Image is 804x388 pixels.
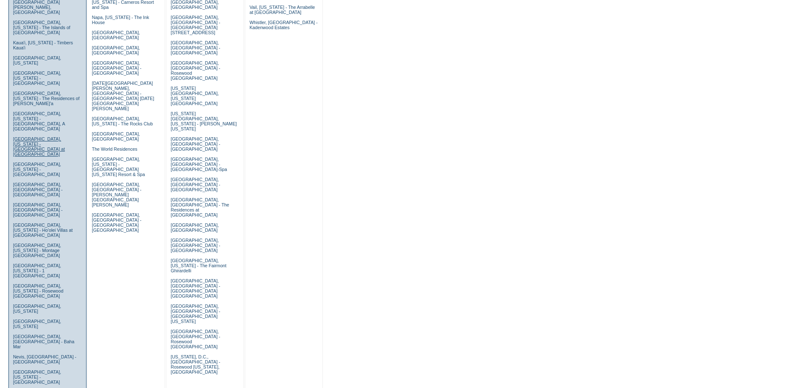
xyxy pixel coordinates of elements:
[92,131,140,141] a: [GEOGRAPHIC_DATA], [GEOGRAPHIC_DATA]
[92,45,140,55] a: [GEOGRAPHIC_DATA], [GEOGRAPHIC_DATA]
[92,147,138,152] a: The World Residences
[171,40,220,55] a: [GEOGRAPHIC_DATA], [GEOGRAPHIC_DATA] - [GEOGRAPHIC_DATA]
[13,71,61,86] a: [GEOGRAPHIC_DATA], [US_STATE] - [GEOGRAPHIC_DATA]
[249,20,317,30] a: Whistler, [GEOGRAPHIC_DATA] - Kadenwood Estates
[13,243,61,258] a: [GEOGRAPHIC_DATA], [US_STATE] - Montage [GEOGRAPHIC_DATA]
[13,111,65,131] a: [GEOGRAPHIC_DATA], [US_STATE] - [GEOGRAPHIC_DATA], A [GEOGRAPHIC_DATA]
[13,162,61,177] a: [GEOGRAPHIC_DATA], [US_STATE] - [GEOGRAPHIC_DATA]
[13,319,61,329] a: [GEOGRAPHIC_DATA], [US_STATE]
[92,15,149,25] a: Napa, [US_STATE] - The Ink House
[13,182,62,197] a: [GEOGRAPHIC_DATA], [GEOGRAPHIC_DATA] - [GEOGRAPHIC_DATA]
[171,111,237,131] a: [US_STATE][GEOGRAPHIC_DATA], [US_STATE] - [PERSON_NAME] [US_STATE]
[13,40,73,50] a: Kaua'i, [US_STATE] - Timbers Kaua'i
[13,55,61,65] a: [GEOGRAPHIC_DATA], [US_STATE]
[171,238,220,253] a: [GEOGRAPHIC_DATA], [GEOGRAPHIC_DATA] - [GEOGRAPHIC_DATA]
[171,304,220,324] a: [GEOGRAPHIC_DATA], [GEOGRAPHIC_DATA] - [GEOGRAPHIC_DATA] [US_STATE]
[171,354,220,374] a: [US_STATE], D.C., [GEOGRAPHIC_DATA] - Rosewood [US_STATE], [GEOGRAPHIC_DATA]
[13,136,65,157] a: [GEOGRAPHIC_DATA], [US_STATE] - [GEOGRAPHIC_DATA] at [GEOGRAPHIC_DATA]
[171,157,227,172] a: [GEOGRAPHIC_DATA], [GEOGRAPHIC_DATA] - [GEOGRAPHIC_DATA]-Spa
[171,258,226,273] a: [GEOGRAPHIC_DATA], [US_STATE] - The Fairmont Ghirardelli
[171,60,220,81] a: [GEOGRAPHIC_DATA], [GEOGRAPHIC_DATA] - Rosewood [GEOGRAPHIC_DATA]
[92,116,153,126] a: [GEOGRAPHIC_DATA], [US_STATE] - The Rocks Club
[171,136,220,152] a: [GEOGRAPHIC_DATA], [GEOGRAPHIC_DATA] - [GEOGRAPHIC_DATA]
[249,5,315,15] a: Vail, [US_STATE] - The Arrabelle at [GEOGRAPHIC_DATA]
[92,60,141,76] a: [GEOGRAPHIC_DATA], [GEOGRAPHIC_DATA] - [GEOGRAPHIC_DATA]
[13,354,76,364] a: Nevis, [GEOGRAPHIC_DATA] - [GEOGRAPHIC_DATA]
[171,329,220,349] a: [GEOGRAPHIC_DATA], [GEOGRAPHIC_DATA] - Rosewood [GEOGRAPHIC_DATA]
[13,304,61,314] a: [GEOGRAPHIC_DATA], [US_STATE]
[13,91,80,106] a: [GEOGRAPHIC_DATA], [US_STATE] - The Residences of [PERSON_NAME]'a
[13,334,74,349] a: [GEOGRAPHIC_DATA], [GEOGRAPHIC_DATA] - Baha Mar
[171,197,229,217] a: [GEOGRAPHIC_DATA], [GEOGRAPHIC_DATA] - The Residences at [GEOGRAPHIC_DATA]
[13,283,63,298] a: [GEOGRAPHIC_DATA], [US_STATE] - Rosewood [GEOGRAPHIC_DATA]
[92,157,145,177] a: [GEOGRAPHIC_DATA], [US_STATE] - [GEOGRAPHIC_DATA] [US_STATE] Resort & Spa
[171,222,219,233] a: [GEOGRAPHIC_DATA], [GEOGRAPHIC_DATA]
[171,15,220,35] a: [GEOGRAPHIC_DATA], [GEOGRAPHIC_DATA] - [GEOGRAPHIC_DATA][STREET_ADDRESS]
[13,263,61,278] a: [GEOGRAPHIC_DATA], [US_STATE] - 1 [GEOGRAPHIC_DATA]
[13,369,61,385] a: [GEOGRAPHIC_DATA], [US_STATE] - [GEOGRAPHIC_DATA]
[92,30,140,40] a: [GEOGRAPHIC_DATA], [GEOGRAPHIC_DATA]
[171,86,219,106] a: [US_STATE][GEOGRAPHIC_DATA], [US_STATE][GEOGRAPHIC_DATA]
[171,278,220,298] a: [GEOGRAPHIC_DATA], [GEOGRAPHIC_DATA] - [GEOGRAPHIC_DATA] [GEOGRAPHIC_DATA]
[13,202,62,217] a: [GEOGRAPHIC_DATA], [GEOGRAPHIC_DATA] - [GEOGRAPHIC_DATA]
[92,81,154,111] a: [DATE][GEOGRAPHIC_DATA][PERSON_NAME], [GEOGRAPHIC_DATA] - [GEOGRAPHIC_DATA] [DATE][GEOGRAPHIC_DAT...
[92,182,141,207] a: [GEOGRAPHIC_DATA], [GEOGRAPHIC_DATA] - [PERSON_NAME][GEOGRAPHIC_DATA][PERSON_NAME]
[13,222,73,238] a: [GEOGRAPHIC_DATA], [US_STATE] - Ho'olei Villas at [GEOGRAPHIC_DATA]
[92,212,141,233] a: [GEOGRAPHIC_DATA], [GEOGRAPHIC_DATA] - [GEOGRAPHIC_DATA] [GEOGRAPHIC_DATA]
[171,177,220,192] a: [GEOGRAPHIC_DATA], [GEOGRAPHIC_DATA] - [GEOGRAPHIC_DATA]
[13,20,70,35] a: [GEOGRAPHIC_DATA], [US_STATE] - The Islands of [GEOGRAPHIC_DATA]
